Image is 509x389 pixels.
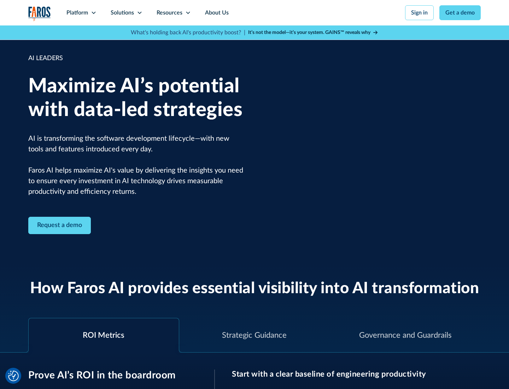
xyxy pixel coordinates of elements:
div: Resources [157,8,182,17]
p: What's holding back AI's productivity boost? | [131,28,245,37]
a: Get a demo [439,5,481,20]
a: Sign in [405,5,434,20]
p: AI is transforming the software development lifecycle—with new tools and features introduced ever... [28,133,244,197]
img: Revisit consent button [8,371,19,381]
button: Cookie Settings [8,371,19,381]
div: AI LEADERS [28,54,244,63]
div: Governance and Guardrails [359,330,452,341]
div: Solutions [111,8,134,17]
div: Platform [66,8,88,17]
div: ROI Metrics [83,330,124,341]
strong: It’s not the model—it’s your system. GAINS™ reveals why [248,30,370,35]
h1: Maximize AI’s potential with data-led strategies [28,75,244,122]
a: It’s not the model—it’s your system. GAINS™ reveals why [248,29,378,36]
img: Logo of the analytics and reporting company Faros. [28,6,51,21]
div: Strategic Guidance [222,330,287,341]
h2: How Faros AI provides essential visibility into AI transformation [30,279,479,298]
h3: Start with a clear baseline of engineering productivity [232,370,481,379]
a: home [28,6,51,21]
h3: Prove AI’s ROI in the boardroom [28,370,197,382]
a: Contact Modal [28,217,91,234]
